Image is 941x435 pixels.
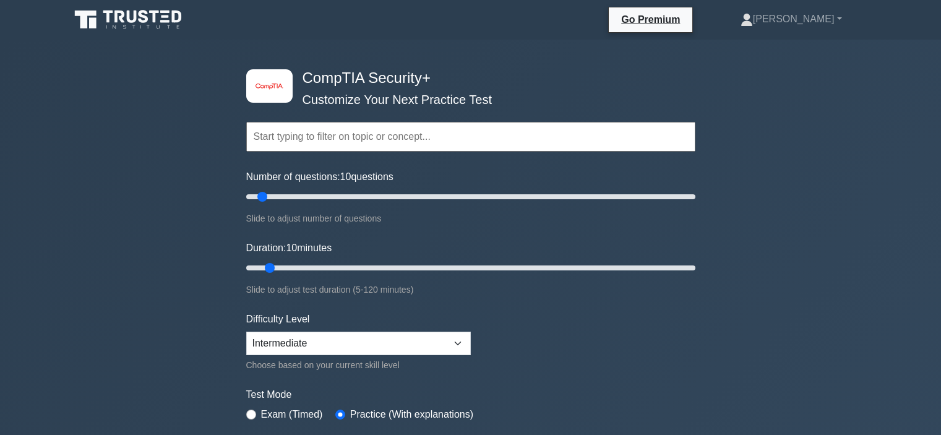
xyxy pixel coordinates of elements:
[350,407,473,422] label: Practice (With explanations)
[340,171,351,182] span: 10
[246,312,310,327] label: Difficulty Level
[246,211,695,226] div: Slide to adjust number of questions
[246,122,695,152] input: Start typing to filter on topic or concept...
[261,407,323,422] label: Exam (Timed)
[246,170,393,184] label: Number of questions: questions
[246,387,695,402] label: Test Mode
[246,358,471,373] div: Choose based on your current skill level
[246,241,332,256] label: Duration: minutes
[246,282,695,297] div: Slide to adjust test duration (5-120 minutes)
[614,12,687,27] a: Go Premium
[286,243,297,253] span: 10
[711,7,872,32] a: [PERSON_NAME]
[298,69,635,87] h4: CompTIA Security+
